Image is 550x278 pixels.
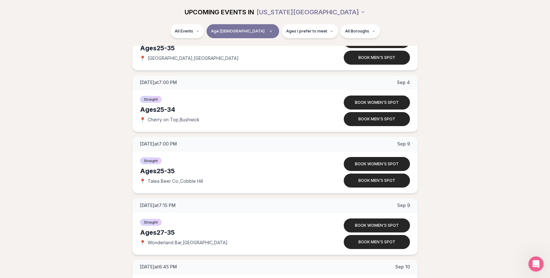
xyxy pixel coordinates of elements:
[211,29,264,34] span: Age [DEMOGRAPHIC_DATA]
[148,178,203,184] span: Talea Beer Co. , Cobble Hill
[140,79,177,86] span: [DATE] at 7:00 PM
[140,264,177,270] span: [DATE] at 6:45 PM
[267,27,275,35] span: Clear age
[140,179,145,184] span: 📍
[341,24,380,38] button: All Boroughs
[185,8,254,17] span: UPCOMING EVENTS IN
[395,264,410,270] span: Sep 10
[397,79,410,86] span: Sep 4
[344,157,410,171] button: Book women's spot
[344,218,410,232] button: Book women's spot
[344,174,410,188] button: Book men's spot
[140,157,162,164] span: Straight
[170,24,204,38] button: All Events
[175,29,193,34] span: All Events
[344,51,410,65] button: Book men's spot
[140,105,320,114] div: Ages 25-34
[148,55,239,61] span: [GEOGRAPHIC_DATA] , [GEOGRAPHIC_DATA]
[286,29,327,34] span: Ages I prefer to meet
[148,117,200,123] span: Cherry on Top , Bushwick
[140,240,145,245] span: 📍
[140,44,320,53] div: Ages 25-35
[397,141,410,147] span: Sep 9
[140,202,176,209] span: [DATE] at 7:15 PM
[257,5,365,19] button: [US_STATE][GEOGRAPHIC_DATA]
[140,96,162,103] span: Straight
[140,141,177,147] span: [DATE] at 7:00 PM
[140,167,320,175] div: Ages 25-35
[344,235,410,249] button: Book men's spot
[397,202,410,209] span: Sep 9
[140,56,145,61] span: 📍
[148,239,228,246] span: Wonderland Bar , [GEOGRAPHIC_DATA]
[140,117,145,122] span: 📍
[140,228,320,237] div: Ages 27-35
[344,96,410,110] button: Book women's spot
[140,219,162,226] span: Straight
[207,24,279,38] button: Age [DEMOGRAPHIC_DATA]Clear age
[344,112,410,126] button: Book men's spot
[282,24,338,38] button: Ages I prefer to meet
[345,29,369,34] span: All Boroughs
[528,256,544,272] iframe: Intercom live chat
